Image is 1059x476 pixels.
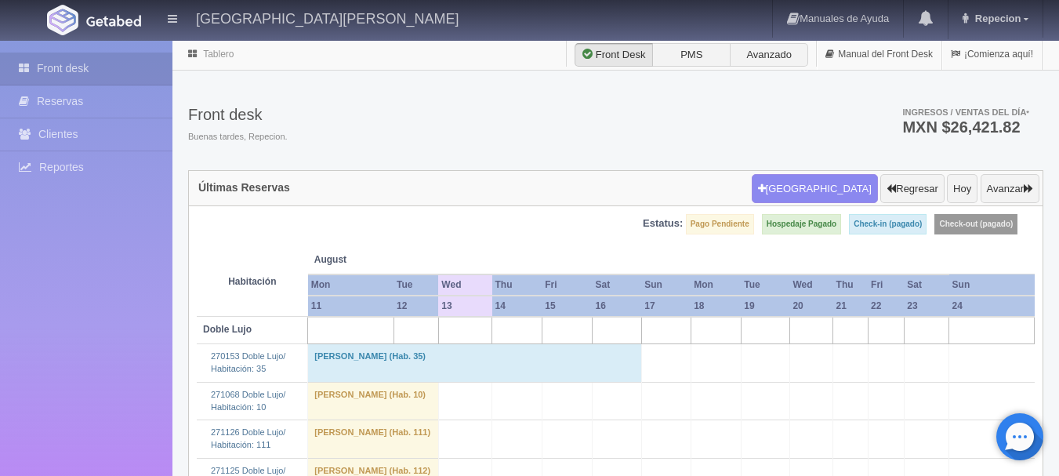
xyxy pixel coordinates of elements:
[211,351,285,373] a: 270153 Doble Lujo/Habitación: 35
[652,43,731,67] label: PMS
[902,119,1029,135] h3: MXN $26,421.82
[438,274,491,296] th: Wed
[211,427,285,449] a: 271126 Doble Lujo/Habitación: 111
[641,274,691,296] th: Sun
[188,131,288,144] span: Buenas tardes, Repecion.
[904,274,948,296] th: Sat
[789,296,832,317] th: 20
[949,274,1035,296] th: Sun
[198,182,290,194] h4: Últimas Reservas
[393,274,438,296] th: Tue
[904,296,948,317] th: 23
[308,274,393,296] th: Mon
[741,274,789,296] th: Tue
[817,39,941,70] a: Manual del Front Desk
[393,296,438,317] th: 12
[833,296,869,317] th: 21
[833,274,869,296] th: Thu
[949,296,1035,317] th: 24
[849,214,927,234] label: Check-in (pagado)
[211,390,285,412] a: 271068 Doble Lujo/Habitación: 10
[228,276,276,287] strong: Habitación
[308,296,393,317] th: 11
[308,344,642,382] td: [PERSON_NAME] (Hab. 35)
[741,296,789,317] th: 19
[308,420,439,458] td: [PERSON_NAME] (Hab. 111)
[314,253,433,267] span: August
[492,296,542,317] th: 14
[196,8,459,27] h4: [GEOGRAPHIC_DATA][PERSON_NAME]
[643,216,683,231] label: Estatus:
[203,49,234,60] a: Tablero
[981,174,1039,204] button: Avanzar
[592,274,641,296] th: Sat
[308,382,439,420] td: [PERSON_NAME] (Hab. 10)
[868,274,904,296] th: Fri
[686,214,754,234] label: Pago Pendiente
[575,43,653,67] label: Front Desk
[947,174,977,204] button: Hoy
[542,274,592,296] th: Fri
[691,296,741,317] th: 18
[762,214,841,234] label: Hospedaje Pagado
[730,43,808,67] label: Avanzado
[691,274,741,296] th: Mon
[492,274,542,296] th: Thu
[942,39,1042,70] a: ¡Comienza aquí!
[542,296,592,317] th: 15
[752,174,878,204] button: [GEOGRAPHIC_DATA]
[86,15,141,27] img: Getabed
[47,5,78,35] img: Getabed
[880,174,944,204] button: Regresar
[592,296,641,317] th: 16
[641,296,691,317] th: 17
[971,13,1021,24] span: Repecion
[789,274,832,296] th: Wed
[438,296,491,317] th: 13
[188,106,288,123] h3: Front desk
[868,296,904,317] th: 22
[203,324,252,335] b: Doble Lujo
[902,107,1029,117] span: Ingresos / Ventas del día
[934,214,1017,234] label: Check-out (pagado)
